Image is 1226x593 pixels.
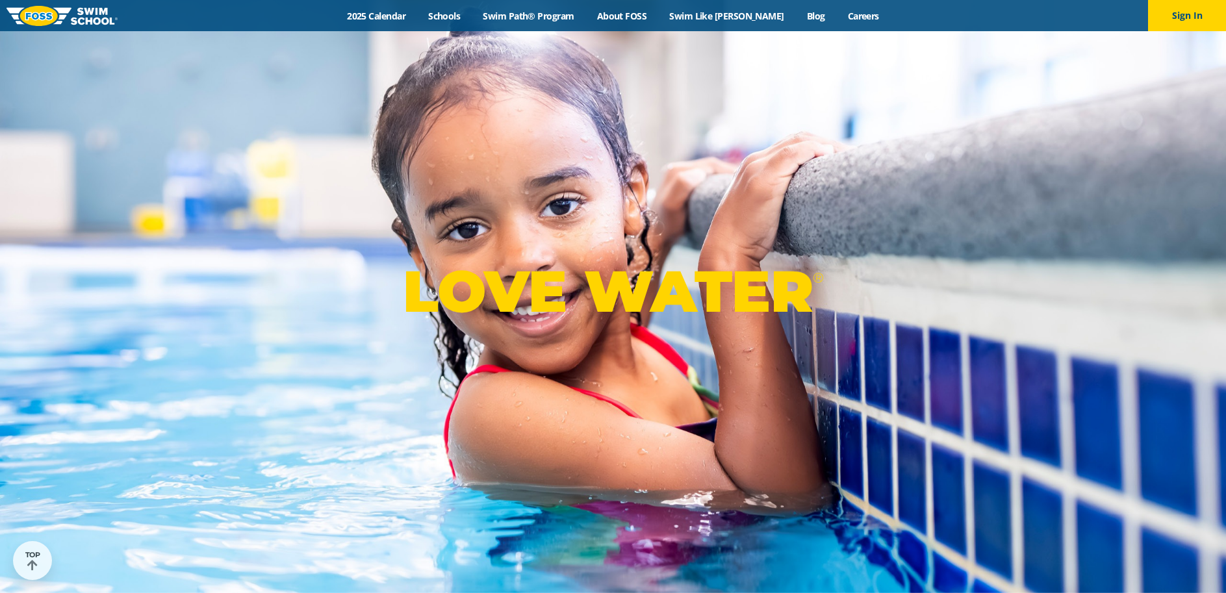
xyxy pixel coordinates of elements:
sup: ® [813,270,823,286]
p: LOVE WATER [403,257,823,326]
a: Swim Like [PERSON_NAME] [658,10,796,22]
a: Blog [795,10,836,22]
a: About FOSS [585,10,658,22]
a: Schools [417,10,472,22]
img: FOSS Swim School Logo [6,6,118,26]
div: TOP [25,551,40,571]
a: 2025 Calendar [336,10,417,22]
a: Careers [836,10,890,22]
a: Swim Path® Program [472,10,585,22]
